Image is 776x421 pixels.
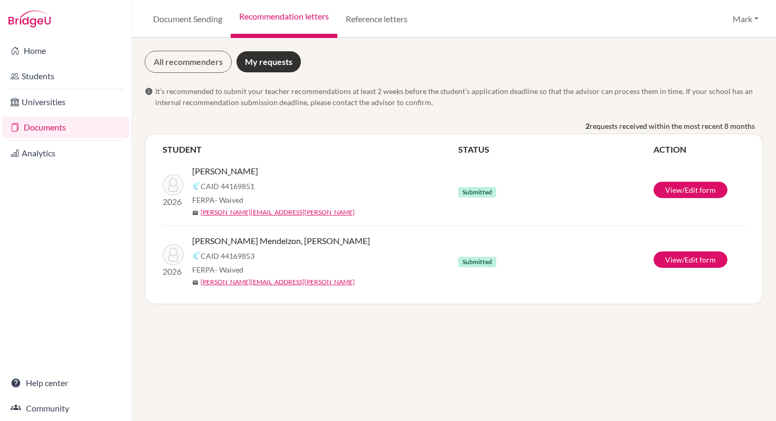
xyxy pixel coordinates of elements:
span: - Waived [215,265,243,274]
a: Universities [2,91,129,113]
p: 2026 [163,265,184,278]
th: STATUS [458,143,653,156]
a: My requests [236,51,301,73]
span: info [145,87,153,96]
a: Students [2,66,129,87]
a: View/Edit form [654,182,727,198]
span: Submitted [458,187,496,198]
th: ACTION [653,143,746,156]
a: [PERSON_NAME][EMAIL_ADDRESS][PERSON_NAME] [201,277,355,287]
span: Submitted [458,257,496,267]
a: Home [2,40,129,61]
th: STUDENT [162,143,458,156]
a: Analytics [2,143,129,164]
button: Mark [728,9,763,29]
span: - Waived [215,195,243,204]
img: Branski, Nicole [163,174,184,195]
span: mail [192,279,198,286]
span: CAID 44169851 [201,181,254,192]
b: 2 [585,120,590,132]
span: FERPA [192,194,243,205]
a: Help center [2,372,129,394]
span: FERPA [192,264,243,275]
span: It’s recommended to submit your teacher recommendations at least 2 weeks before the student’s app... [155,86,763,108]
img: Bridge-U [8,11,51,27]
span: requests received within the most recent 8 months [590,120,755,132]
a: Community [2,398,129,419]
img: Common App logo [192,182,201,190]
a: View/Edit form [654,251,727,268]
span: [PERSON_NAME] [192,165,258,177]
img: Common App logo [192,251,201,260]
span: mail [192,210,198,216]
a: [PERSON_NAME][EMAIL_ADDRESS][PERSON_NAME] [201,208,355,217]
img: Modica Mendelzon, Luna [163,244,184,265]
span: [PERSON_NAME] Mendelzon, [PERSON_NAME] [192,235,370,247]
a: Documents [2,117,129,138]
p: 2026 [163,195,184,208]
span: CAID 44169853 [201,250,254,261]
a: All recommenders [145,51,232,73]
